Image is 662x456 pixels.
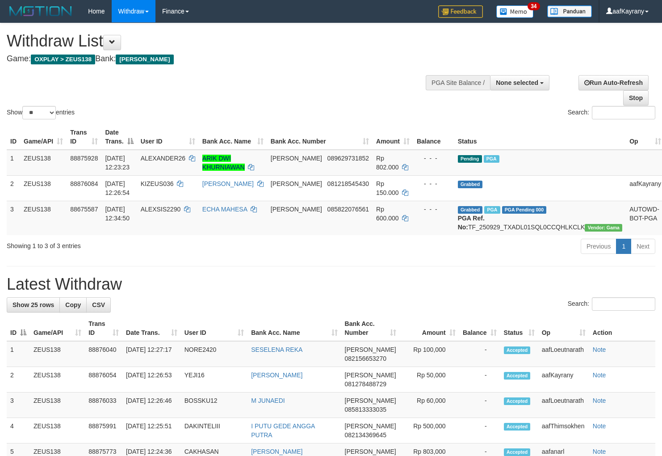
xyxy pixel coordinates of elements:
[504,372,531,380] span: Accepted
[459,367,500,393] td: -
[484,155,499,163] span: Marked by aafanarl
[122,316,181,341] th: Date Trans.: activate to sort column ascending
[345,346,396,353] span: [PERSON_NAME]
[85,341,122,367] td: 88876040
[400,316,459,341] th: Amount: activate to sort column ascending
[376,206,399,222] span: Rp 600.000
[454,201,626,235] td: TF_250929_TXADL01SQL0CCQHLKCLK
[267,124,373,150] th: Bank Acc. Number: activate to sort column ascending
[538,316,589,341] th: Op: activate to sort column ascending
[7,418,30,443] td: 4
[141,155,185,162] span: ALEXANDER26
[202,180,254,187] a: [PERSON_NAME]
[459,393,500,418] td: -
[568,297,655,311] label: Search:
[202,155,245,171] a: ARIK DWI KHURNIAWAN
[376,180,399,196] span: Rp 150.000
[92,301,105,308] span: CSV
[7,393,30,418] td: 3
[400,418,459,443] td: Rp 500,000
[504,397,531,405] span: Accepted
[251,448,302,455] a: [PERSON_NAME]
[631,239,655,254] a: Next
[426,75,490,90] div: PGA Site Balance /
[251,346,302,353] a: SESELENA REKA
[538,393,589,418] td: aafLoeutnarath
[7,175,20,201] td: 2
[459,316,500,341] th: Balance: activate to sort column ascending
[400,393,459,418] td: Rp 60,000
[101,124,137,150] th: Date Trans.: activate to sort column descending
[30,341,85,367] td: ZEUS138
[438,5,483,18] img: Feedback.jpg
[327,155,369,162] span: Copy 089629731852 to clipboard
[105,155,130,171] span: [DATE] 12:23:23
[345,397,396,404] span: [PERSON_NAME]
[593,346,606,353] a: Note
[327,206,369,213] span: Copy 085822076561 to clipboard
[373,124,413,150] th: Amount: activate to sort column ascending
[327,180,369,187] span: Copy 081218545430 to clipboard
[67,124,101,150] th: Trans ID: activate to sort column ascending
[7,341,30,367] td: 1
[181,341,248,367] td: NORE2420
[538,367,589,393] td: aafKayrany
[7,150,20,176] td: 1
[70,206,98,213] span: 88675587
[616,239,631,254] a: 1
[458,181,483,188] span: Grabbed
[141,180,174,187] span: KIZEUS036
[7,32,432,50] h1: Withdraw List
[7,55,432,63] h4: Game: Bank:
[593,422,606,430] a: Note
[271,180,322,187] span: [PERSON_NAME]
[181,316,248,341] th: User ID: activate to sort column ascending
[7,201,20,235] td: 3
[458,206,483,214] span: Grabbed
[122,393,181,418] td: [DATE] 12:26:46
[105,206,130,222] span: [DATE] 12:34:50
[458,215,485,231] b: PGA Ref. No:
[341,316,400,341] th: Bank Acc. Number: activate to sort column ascending
[345,372,396,379] span: [PERSON_NAME]
[581,239,616,254] a: Previous
[20,175,67,201] td: ZEUS138
[65,301,81,308] span: Copy
[417,154,451,163] div: - - -
[496,79,538,86] span: None selected
[504,448,531,456] span: Accepted
[589,316,655,341] th: Action
[271,206,322,213] span: [PERSON_NAME]
[454,124,626,150] th: Status
[592,297,655,311] input: Search:
[345,448,396,455] span: [PERSON_NAME]
[345,422,396,430] span: [PERSON_NAME]
[528,2,540,10] span: 34
[122,341,181,367] td: [DATE] 12:27:17
[345,355,386,362] span: Copy 082156653270 to clipboard
[7,106,75,119] label: Show entries
[500,316,538,341] th: Status: activate to sort column ascending
[504,423,531,431] span: Accepted
[7,238,269,250] div: Showing 1 to 3 of 3 entries
[490,75,549,90] button: None selected
[137,124,199,150] th: User ID: activate to sort column ascending
[85,367,122,393] td: 88876054
[400,367,459,393] td: Rp 50,000
[593,448,606,455] a: Note
[538,418,589,443] td: aafThimsokhen
[202,206,247,213] a: ECHA MAHESA
[7,4,75,18] img: MOTION_logo.png
[247,316,341,341] th: Bank Acc. Name: activate to sort column ascending
[578,75,649,90] a: Run Auto-Refresh
[30,418,85,443] td: ZEUS138
[85,418,122,443] td: 88875991
[345,406,386,413] span: Copy 085813333035 to clipboard
[459,418,500,443] td: -
[105,180,130,196] span: [DATE] 12:26:54
[20,150,67,176] td: ZEUS138
[345,431,386,439] span: Copy 082134369645 to clipboard
[593,372,606,379] a: Note
[22,106,56,119] select: Showentries
[199,124,267,150] th: Bank Acc. Name: activate to sort column ascending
